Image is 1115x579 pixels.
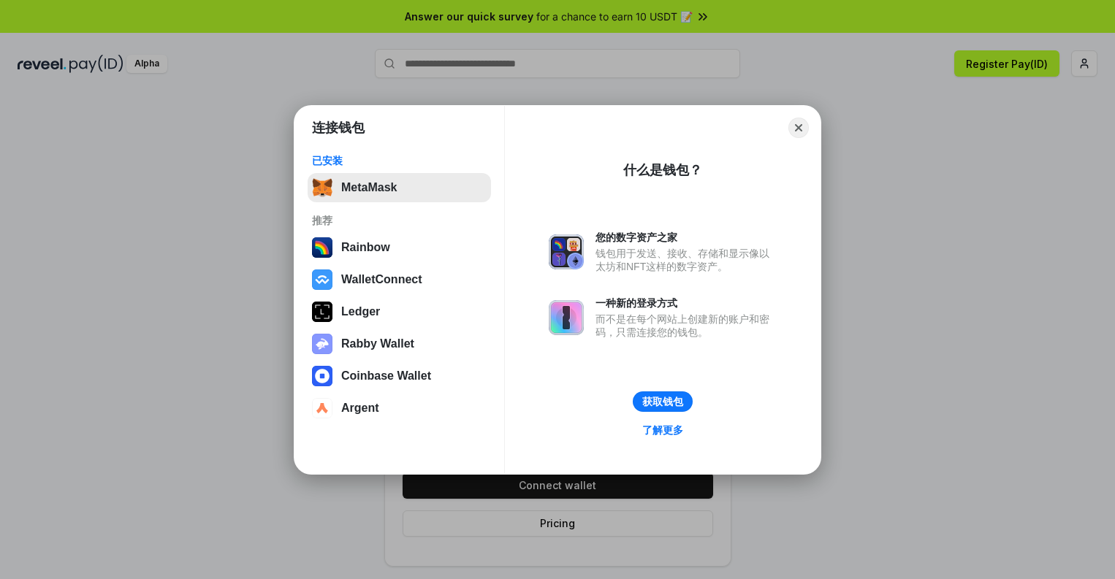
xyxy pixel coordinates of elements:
button: Close [788,118,809,138]
img: svg+xml,%3Csvg%20xmlns%3D%22http%3A%2F%2Fwww.w3.org%2F2000%2Fsvg%22%20width%3D%2228%22%20height%3... [312,302,332,322]
div: Coinbase Wallet [341,369,431,383]
button: MetaMask [308,173,491,202]
div: 而不是在每个网站上创建新的账户和密码，只需连接您的钱包。 [595,312,777,339]
h1: 连接钱包 [312,119,365,137]
img: svg+xml,%3Csvg%20xmlns%3D%22http%3A%2F%2Fwww.w3.org%2F2000%2Fsvg%22%20fill%3D%22none%22%20viewBox... [549,234,584,269]
div: 什么是钱包？ [623,161,702,179]
img: svg+xml,%3Csvg%20width%3D%2228%22%20height%3D%2228%22%20viewBox%3D%220%200%2028%2028%22%20fill%3D... [312,269,332,290]
a: 了解更多 [633,421,692,440]
div: 您的数字资产之家 [595,231,777,244]
div: Rabby Wallet [341,337,414,350]
div: 推荐 [312,214,487,227]
button: WalletConnect [308,265,491,294]
button: Rainbow [308,233,491,262]
button: Argent [308,394,491,423]
button: Ledger [308,297,491,326]
img: svg+xml,%3Csvg%20fill%3D%22none%22%20height%3D%2233%22%20viewBox%3D%220%200%2035%2033%22%20width%... [312,177,332,198]
button: Coinbase Wallet [308,361,491,391]
div: 一种新的登录方式 [595,296,777,310]
div: 钱包用于发送、接收、存储和显示像以太坊和NFT这样的数字资产。 [595,247,777,273]
div: Argent [341,402,379,415]
div: Ledger [341,305,380,318]
div: 获取钱包 [642,395,683,408]
img: svg+xml,%3Csvg%20width%3D%22120%22%20height%3D%22120%22%20viewBox%3D%220%200%20120%20120%22%20fil... [312,237,332,258]
div: WalletConnect [341,273,422,286]
button: Rabby Wallet [308,329,491,358]
img: svg+xml,%3Csvg%20width%3D%2228%22%20height%3D%2228%22%20viewBox%3D%220%200%2028%2028%22%20fill%3D... [312,398,332,418]
img: svg+xml,%3Csvg%20width%3D%2228%22%20height%3D%2228%22%20viewBox%3D%220%200%2028%2028%22%20fill%3D... [312,366,332,386]
img: svg+xml,%3Csvg%20xmlns%3D%22http%3A%2F%2Fwww.w3.org%2F2000%2Fsvg%22%20fill%3D%22none%22%20viewBox... [312,334,332,354]
div: MetaMask [341,181,397,194]
div: 已安装 [312,154,487,167]
div: 了解更多 [642,423,683,437]
img: svg+xml,%3Csvg%20xmlns%3D%22http%3A%2F%2Fwww.w3.org%2F2000%2Fsvg%22%20fill%3D%22none%22%20viewBox... [549,300,584,335]
button: 获取钱包 [633,391,693,412]
div: Rainbow [341,241,390,254]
